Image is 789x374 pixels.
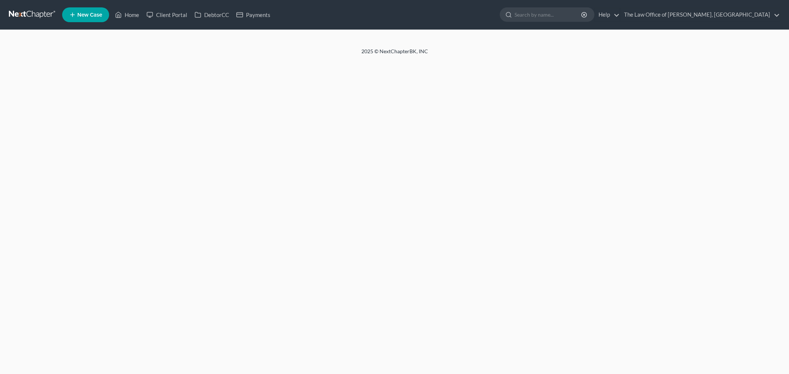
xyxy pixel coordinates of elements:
span: New Case [77,12,102,18]
a: DebtorCC [191,8,233,21]
a: The Law Office of [PERSON_NAME], [GEOGRAPHIC_DATA] [620,8,780,21]
input: Search by name... [515,8,582,21]
a: Home [111,8,143,21]
a: Payments [233,8,274,21]
a: Help [595,8,620,21]
a: Client Portal [143,8,191,21]
div: 2025 © NextChapterBK, INC [184,48,606,61]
